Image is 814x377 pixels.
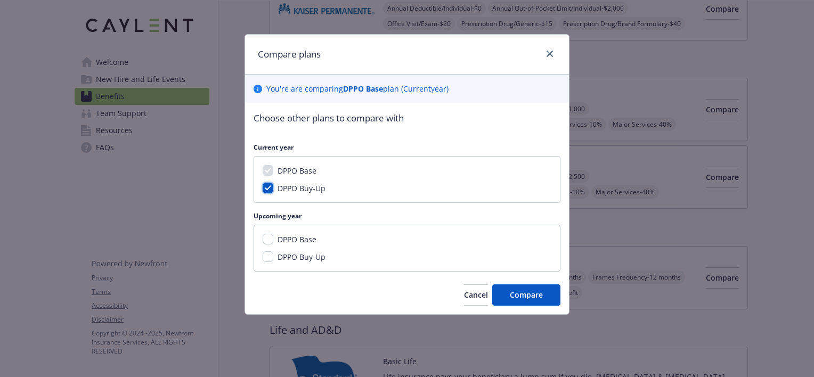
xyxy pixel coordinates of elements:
p: Upcoming year [254,211,560,220]
button: Cancel [464,284,488,306]
span: DPPO Base [278,234,316,244]
b: DPPO Base [343,84,383,94]
button: Compare [492,284,560,306]
span: Cancel [464,290,488,300]
span: DPPO Buy-Up [278,252,325,262]
p: Current year [254,143,560,152]
span: DPPO Base [278,166,316,176]
p: Choose other plans to compare with [254,111,560,125]
h1: Compare plans [258,47,321,61]
span: Compare [510,290,543,300]
span: DPPO Buy-Up [278,183,325,193]
p: You ' re are comparing plan ( Current year) [266,83,449,94]
a: close [543,47,556,60]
